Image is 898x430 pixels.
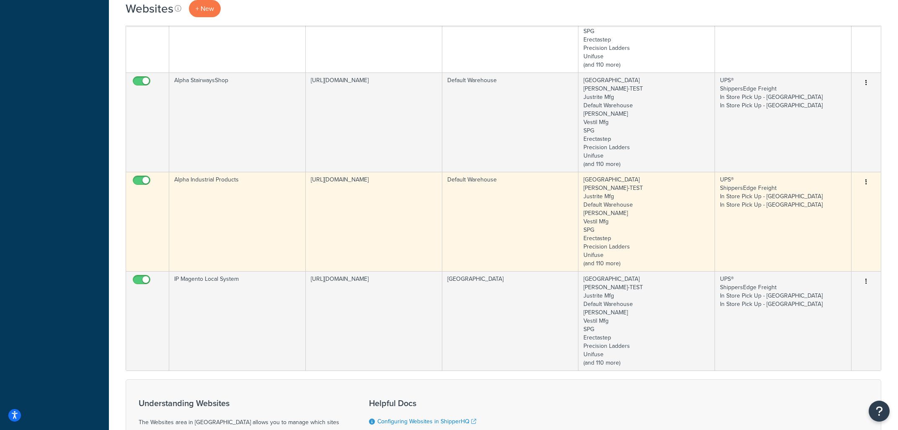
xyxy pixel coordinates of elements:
[369,399,520,408] h3: Helpful Docs
[196,4,214,13] span: + New
[306,271,442,370] td: [URL][DOMAIN_NAME]
[126,0,173,17] h1: Websites
[869,401,890,422] button: Open Resource Center
[442,271,579,370] td: [GEOGRAPHIC_DATA]
[578,271,715,370] td: [GEOGRAPHIC_DATA] [PERSON_NAME]-TEST Justrite Mfg Default Warehouse [PERSON_NAME] Vestil Mfg SPG ...
[377,417,476,426] a: Configuring Websites in ShipperHQ
[169,271,306,370] td: IP Magento Local System
[306,172,442,271] td: [URL][DOMAIN_NAME]
[715,73,852,172] td: UPS® ShippersEdge Freight In Store Pick Up - [GEOGRAPHIC_DATA] In Store Pick Up - [GEOGRAPHIC_DATA]
[139,399,348,408] h3: Understanding Websites
[442,73,579,172] td: Default Warehouse
[578,172,715,271] td: [GEOGRAPHIC_DATA] [PERSON_NAME]-TEST Justrite Mfg Default Warehouse [PERSON_NAME] Vestil Mfg SPG ...
[442,172,579,271] td: Default Warehouse
[715,172,852,271] td: UPS® ShippersEdge Freight In Store Pick Up - [GEOGRAPHIC_DATA] In Store Pick Up - [GEOGRAPHIC_DATA]
[715,271,852,370] td: UPS® ShippersEdge Freight In Store Pick Up - [GEOGRAPHIC_DATA] In Store Pick Up - [GEOGRAPHIC_DATA]
[306,73,442,172] td: [URL][DOMAIN_NAME]
[578,73,715,172] td: [GEOGRAPHIC_DATA] [PERSON_NAME]-TEST Justrite Mfg Default Warehouse [PERSON_NAME] Vestil Mfg SPG ...
[169,172,306,271] td: Alpha Industrial Products
[169,73,306,172] td: Alpha StairwaysShop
